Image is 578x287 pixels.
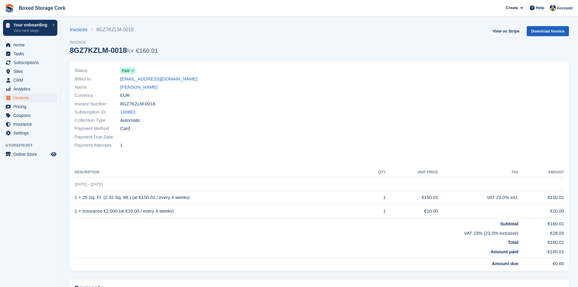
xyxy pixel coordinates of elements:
td: €160.01 [519,237,564,246]
strong: Amount due [492,261,519,266]
span: Online Store [13,150,50,159]
span: Collection Type [75,117,120,124]
img: Vincent [550,5,556,11]
th: Description [75,168,367,177]
span: Help [536,5,544,11]
span: Pricing [13,102,50,111]
span: Status [75,67,120,74]
div: 8GZ7KZLM-0018 [70,46,158,54]
td: €10.00 [519,204,564,218]
span: 8GZ7KZLM-0018 [120,101,155,108]
th: QTY [367,168,386,177]
a: Your onboarding View next steps [3,20,57,36]
th: Tax [438,168,519,177]
a: menu [3,102,57,111]
span: [DATE] - [DATE] [75,182,103,186]
span: €160.01 [136,47,158,54]
a: menu [3,111,57,120]
td: €28.05 [519,227,564,237]
span: Paid [122,68,130,73]
span: Automatic [120,117,140,124]
td: 1 × 25 Sq. Ft. (2.32 Sq. Mt.) (at €150.01 / every 4 weeks) [75,191,367,204]
a: menu [3,120,57,128]
td: -€160.01 [519,246,564,258]
a: Paid [120,67,136,74]
strong: Amount paid [491,249,519,254]
a: menu [3,129,57,137]
a: menu [3,150,57,159]
a: View on Stripe [490,26,522,36]
strong: Total [508,240,519,245]
th: Amount [519,168,564,177]
td: €10.00 [386,204,438,218]
a: menu [3,94,57,102]
p: Your onboarding [13,23,49,27]
span: Name [75,84,120,91]
span: Currency [75,92,120,99]
td: €150.01 [519,191,564,204]
span: Invoices [13,94,50,102]
td: €0.00 [519,258,564,267]
p: View next steps [13,28,49,33]
span: 1 [120,142,123,149]
span: Invoice Number [75,101,120,108]
span: Invoice [70,39,158,46]
td: €160.01 [519,218,564,227]
a: [PERSON_NAME] [120,84,157,91]
a: [EMAIL_ADDRESS][DOMAIN_NAME] [120,76,197,83]
span: Account [557,5,573,11]
span: Billed to [75,76,120,83]
span: Sites [13,67,50,76]
span: Analytics [13,85,50,93]
a: Download Invoice [527,26,569,36]
span: Coupons [13,111,50,120]
a: menu [3,67,57,76]
a: menu [3,76,57,84]
a: Preview store [50,151,57,158]
td: VAT 23% (23.0% inclusive) [75,227,519,237]
span: Create [506,5,518,11]
nav: breadcrumbs [70,26,158,33]
td: 1 [367,204,386,218]
a: menu [3,41,57,49]
span: Payment Due Date [75,134,120,141]
span: Card [120,125,130,132]
span: EUR [120,92,130,99]
span: Subscription ID [75,109,120,116]
span: Payment Method [75,125,120,132]
div: VAT 23.0% incl. [438,194,519,201]
a: 100883 [120,109,135,116]
td: 1 [367,191,386,204]
td: 1 × Insurance €2,000 (at €10.00 / every 4 weeks) [75,204,367,218]
th: Unit Price [386,168,438,177]
span: for [127,47,134,54]
img: stora-icon-8386f47178a22dfd0bd8f6a31ec36ba5ce8667c1dd55bd0f319d3a0aa187defe.svg [5,4,14,13]
span: Tasks [13,50,50,58]
a: Boxed Storage Cork [16,3,68,13]
span: CRM [13,76,50,84]
span: Payment Attempts [75,142,120,149]
td: €150.01 [386,191,438,204]
a: menu [3,50,57,58]
a: menu [3,58,57,67]
span: Subscriptions [13,58,50,67]
a: menu [3,85,57,93]
a: Invoices [70,26,91,33]
span: Storefront [5,142,60,149]
span: Settings [13,129,50,137]
span: Insurance [13,120,50,128]
span: Home [13,41,50,49]
strong: Subtotal [500,221,519,226]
